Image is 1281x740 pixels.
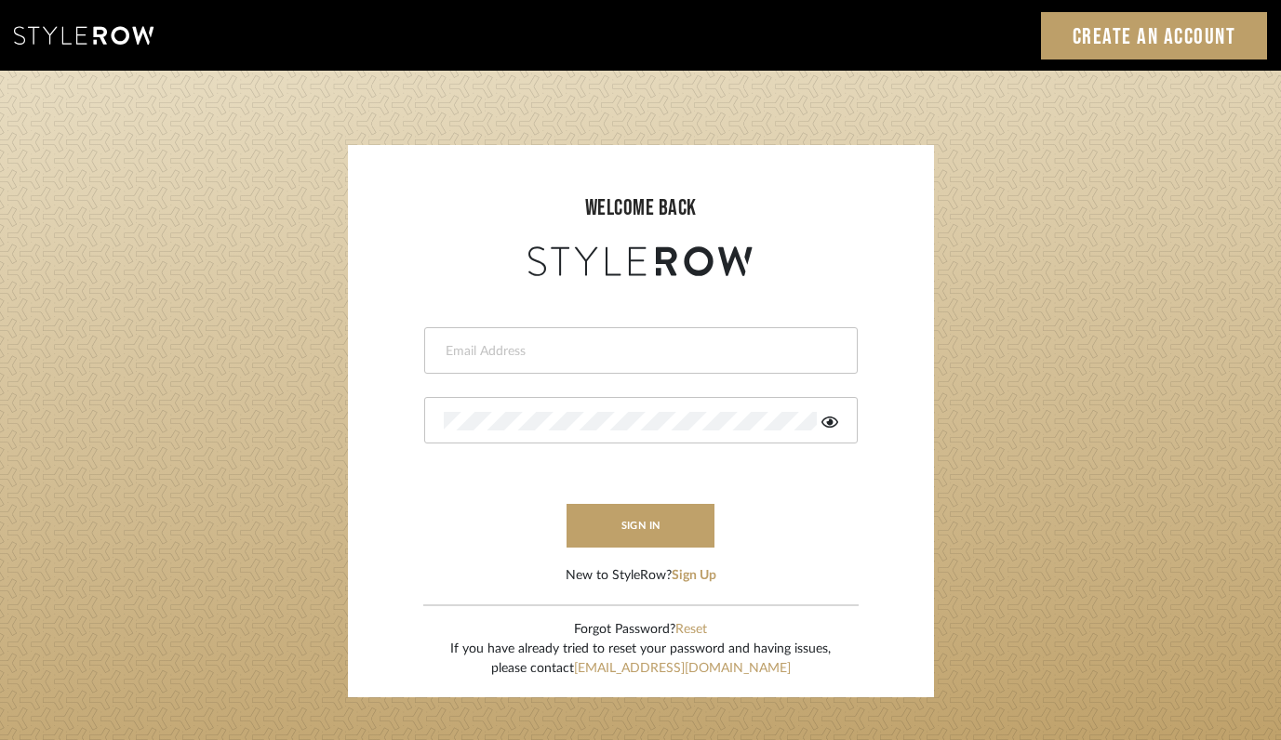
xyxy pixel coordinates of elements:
a: Create an Account [1041,12,1268,59]
button: Reset [675,620,707,640]
div: Forgot Password? [450,620,831,640]
a: [EMAIL_ADDRESS][DOMAIN_NAME] [574,662,791,675]
div: welcome back [367,192,915,225]
button: sign in [567,504,715,548]
div: If you have already tried to reset your password and having issues, please contact [450,640,831,679]
div: New to StyleRow? [566,566,716,586]
input: Email Address [444,342,834,361]
button: Sign Up [672,566,716,586]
